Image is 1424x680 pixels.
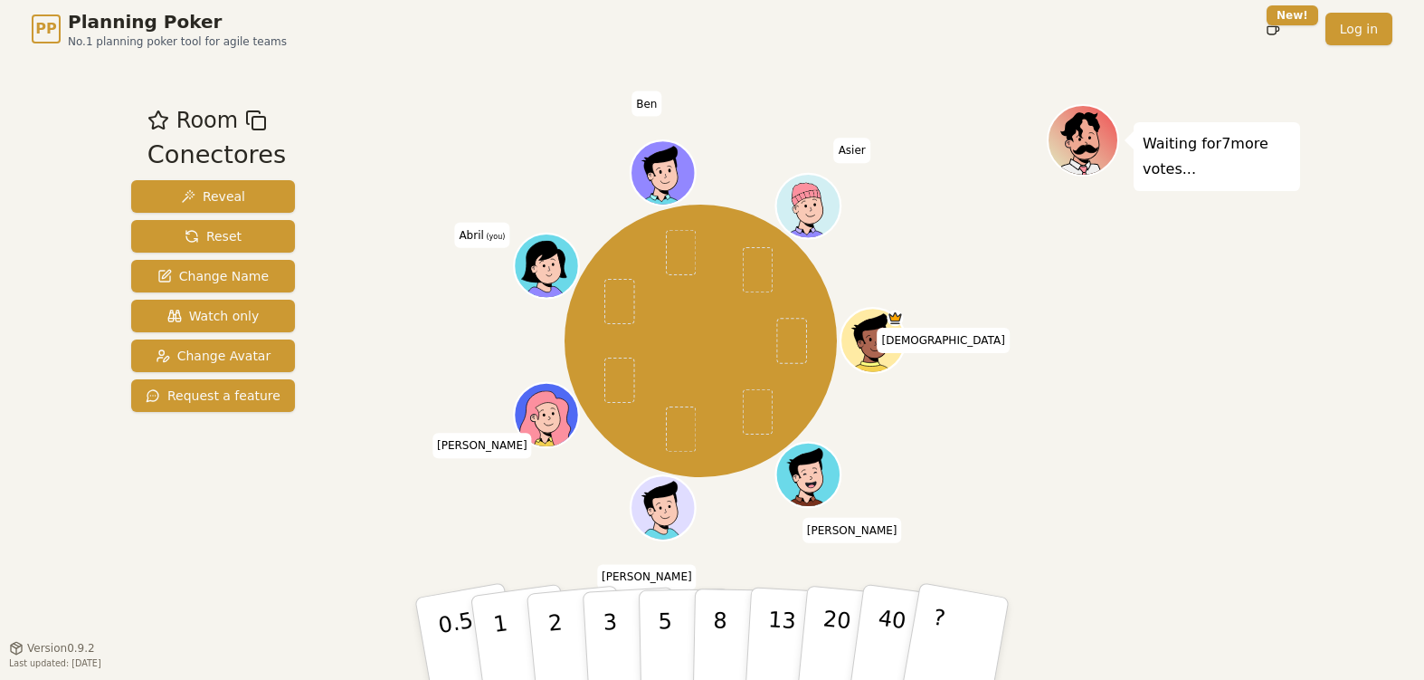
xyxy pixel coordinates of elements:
[484,233,506,241] span: (you)
[156,347,271,365] span: Change Avatar
[146,387,280,405] span: Request a feature
[27,641,95,656] span: Version 0.9.2
[1267,5,1318,25] div: New!
[877,328,1009,353] span: Click to change your name
[432,433,532,458] span: Click to change your name
[1325,13,1392,45] a: Log in
[131,260,295,292] button: Change Name
[167,307,260,325] span: Watch only
[834,138,870,163] span: Click to change your name
[597,565,697,590] span: Click to change your name
[131,379,295,412] button: Request a feature
[68,34,287,49] span: No.1 planning poker tool for agile teams
[631,91,661,117] span: Click to change your name
[516,235,576,296] button: Click to change your avatar
[147,104,169,137] button: Add as favourite
[176,104,238,137] span: Room
[887,311,903,327] span: Jesus is the host
[131,300,295,332] button: Watch only
[9,658,101,668] span: Last updated: [DATE]
[802,518,902,543] span: Click to change your name
[157,267,269,285] span: Change Name
[35,18,56,40] span: PP
[131,220,295,253] button: Reset
[131,340,295,372] button: Change Avatar
[181,187,245,206] span: Reveal
[9,641,95,656] button: Version0.9.2
[1257,13,1289,45] button: New!
[32,9,287,49] a: PPPlanning PokerNo.1 planning poker tool for agile teams
[147,137,286,174] div: Conectores
[68,9,287,34] span: Planning Poker
[1143,131,1291,182] p: Waiting for 7 more votes...
[185,227,242,245] span: Reset
[454,223,509,248] span: Click to change your name
[131,180,295,213] button: Reveal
